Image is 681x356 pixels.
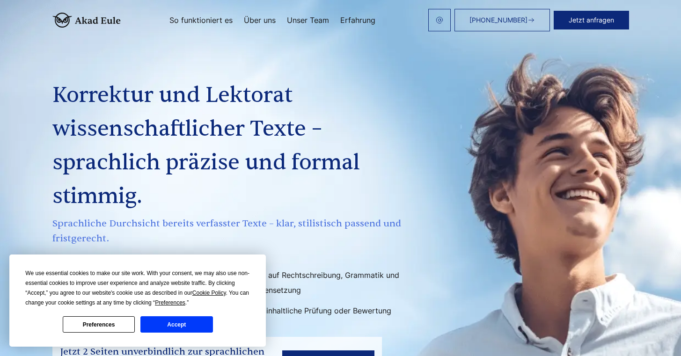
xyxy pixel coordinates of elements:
[554,11,629,29] button: Jetzt anfragen
[230,268,403,298] li: Fokus auf Rechtschreibung, Grammatik und Zeichensetzung
[140,316,212,333] button: Accept
[436,16,443,24] img: email
[230,303,403,318] li: Keine inhaltliche Prüfung oder Bewertung
[9,254,266,347] div: Cookie Consent Prompt
[52,13,121,28] img: logo
[155,299,185,306] span: Preferences
[469,16,527,24] span: [PHONE_NUMBER]
[244,16,276,24] a: Über uns
[63,316,135,333] button: Preferences
[169,16,233,24] a: So funktioniert es
[454,9,550,31] a: [PHONE_NUMBER]
[52,79,404,213] h1: Korrektur und Lektorat wissenschaftlicher Texte – sprachlich präzise und formal stimmig.
[287,16,329,24] a: Unser Team
[25,269,250,308] div: We use essential cookies to make our site work. With your consent, we may also use non-essential ...
[52,216,404,246] span: Sprachliche Durchsicht bereits verfasster Texte – klar, stilistisch passend und fristgerecht.
[340,16,375,24] a: Erfahrung
[192,290,226,296] span: Cookie Policy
